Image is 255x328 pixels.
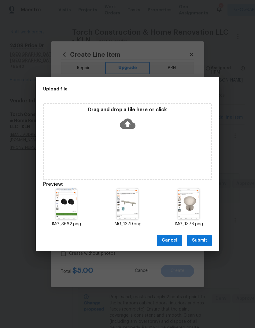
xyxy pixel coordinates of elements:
[165,221,212,227] p: IMG_1378.png
[44,107,211,113] p: Drag and drop a file here or click
[56,189,77,219] img: +NPeUigACCCCAAAIIIIAAAggggAACCCCAAAIIIIAAAggggAACCCCAwHgJbPJV5+PLmY8HFO6BPO6fjfsyH83ZaDgfX5yNzzsf...
[43,86,184,92] h2: Upload file
[117,189,138,219] img: nzoj4j+lOgPiv6s5PrPHo1DAAEEEGg+AYJxzXfNOWMEEEAAAQQQQAABBBBAAAEEEEAAgRoJEIyrETyHRQABBBBAAAEEEEAAAQ...
[192,237,207,244] span: Submit
[178,189,199,219] img: SuFUy6RAAAAAElFTkSuQmCC
[187,235,212,246] button: Submit
[157,235,182,246] button: Cancel
[162,237,177,244] span: Cancel
[43,221,90,227] p: IMG_3662.png
[104,221,151,227] p: IMG_1379.png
